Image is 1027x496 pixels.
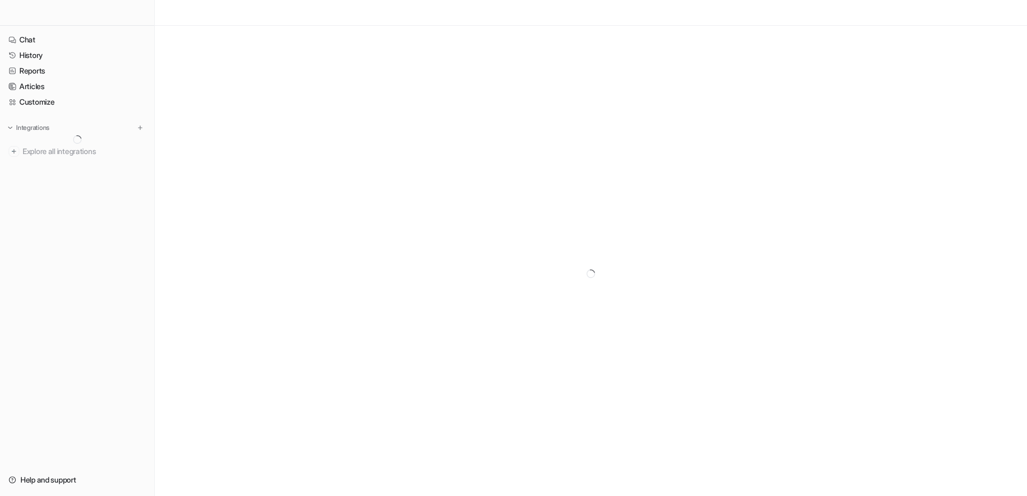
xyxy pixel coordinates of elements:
[4,79,150,94] a: Articles
[6,124,14,132] img: expand menu
[4,48,150,63] a: History
[4,472,150,487] a: Help and support
[136,124,144,132] img: menu_add.svg
[23,143,146,160] span: Explore all integrations
[4,63,150,78] a: Reports
[4,144,150,159] a: Explore all integrations
[9,146,19,157] img: explore all integrations
[4,122,53,133] button: Integrations
[4,94,150,110] a: Customize
[4,32,150,47] a: Chat
[16,123,49,132] p: Integrations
